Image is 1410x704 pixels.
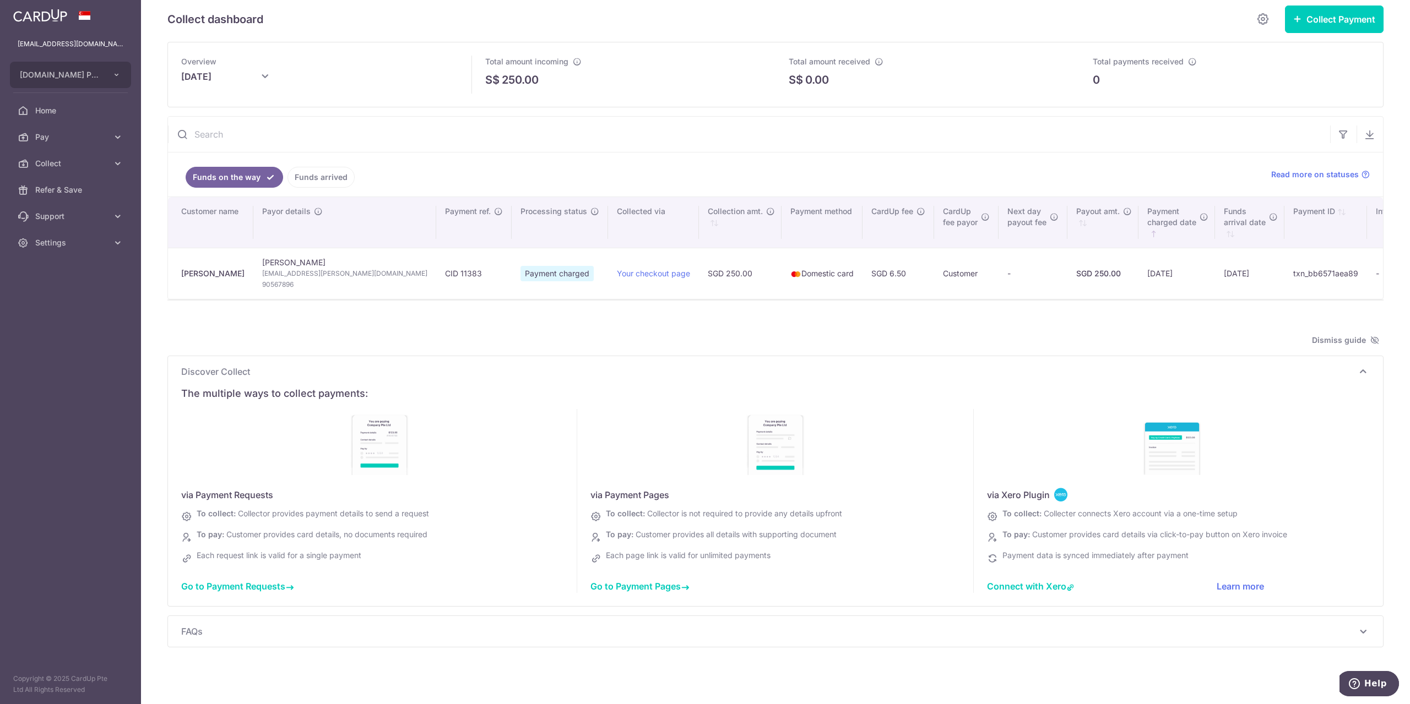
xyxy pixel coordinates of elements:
[262,206,311,217] span: Payor details
[1284,197,1367,248] th: Payment ID: activate to sort column ascending
[1002,550,1189,560] span: Payment data is synced immediately after payment
[790,269,801,280] img: mastercard-sm-87a3fd1e0bddd137fecb07648320f44c262e2538e7db6024463105ddbc961eb2.png
[1312,334,1379,347] span: Dismiss guide
[520,266,594,281] span: Payment charged
[1032,530,1287,539] span: Customer provides card details via click-to-pay button on Xero invoice
[590,581,690,592] a: Go to Payment Pages
[1093,72,1100,88] p: 0
[186,167,283,188] a: Funds on the way
[1093,57,1184,66] span: Total payments received
[636,530,837,539] span: Customer provides all details with supporting document
[35,105,108,116] span: Home
[863,197,934,248] th: CardUp fee
[606,530,633,539] span: To pay:
[35,211,108,222] span: Support
[436,248,512,299] td: CID 11383
[1007,206,1046,228] span: Next day payout fee
[253,197,436,248] th: Payor details
[35,132,108,143] span: Pay
[18,39,123,50] p: [EMAIL_ADDRESS][DOMAIN_NAME]
[35,237,108,248] span: Settings
[485,57,568,66] span: Total amount incoming
[197,550,361,560] span: Each request link is valid for a single payment
[1054,488,1067,501] img: <span class="translation_missing" title="translation missing: en.collect_dashboard.discover.cards...
[1271,169,1359,180] span: Read more on statuses
[238,509,429,518] span: Collector provides payment details to send a request
[1067,197,1138,248] th: Payout amt. : activate to sort column ascending
[181,488,577,501] div: via Payment Requests
[789,57,870,66] span: Total amount received
[1002,509,1042,518] span: To collect:
[445,206,491,217] span: Payment ref.
[181,268,245,279] div: [PERSON_NAME]
[742,409,808,475] img: discover-payment-pages-940d318898c69d434d935dddd9c2ffb4de86cb20fe041a80db9227a4a91428ac.jpg
[346,409,412,475] img: discover-payment-requests-886a7fde0c649710a92187107502557eb2ad8374a8eb2e525e76f9e186b9ffba.jpg
[181,581,294,592] a: Go to Payment Requests
[606,550,771,560] span: Each page link is valid for unlimited payments
[25,8,47,18] span: Help
[617,269,690,278] a: Your checkout page
[608,197,699,248] th: Collected via
[1147,206,1196,228] span: Payment charged date
[805,72,829,88] p: 0.00
[167,10,263,28] h5: Collect dashboard
[197,509,236,518] span: To collect:
[987,488,1370,501] div: via Xero Plugin
[1138,197,1215,248] th: Paymentcharged date : activate to sort column ascending
[1215,248,1284,299] td: [DATE]
[181,365,1357,378] span: Discover Collect
[1044,509,1238,518] span: Collecter connects Xero account via a one-time setup
[590,488,973,501] div: via Payment Pages
[181,365,1370,378] p: Discover Collect
[13,9,67,22] img: CardUp
[197,530,224,539] span: To pay:
[181,625,1370,638] p: FAQs
[20,69,101,80] span: [DOMAIN_NAME] PTE. LTD.
[871,206,913,217] span: CardUp fee
[999,197,1067,248] th: Next daypayout fee
[606,509,645,518] span: To collect:
[520,206,587,217] span: Processing status
[1002,530,1030,539] span: To pay:
[863,248,934,299] td: SGD 6.50
[999,248,1067,299] td: -
[708,206,763,217] span: Collection amt.
[934,197,999,248] th: CardUpfee payor
[1138,409,1205,475] img: discover-xero-sg-b5e0f4a20565c41d343697c4b648558ec96bb2b1b9ca64f21e4d1c2465932dfb.jpg
[699,197,782,248] th: Collection amt. : activate to sort column ascending
[226,530,427,539] span: Customer provides card details, no documents required
[181,387,1370,400] div: The multiple ways to collect payments:
[987,581,1075,592] a: Connect with Xero
[181,57,216,66] span: Overview
[1215,197,1284,248] th: Fundsarrival date : activate to sort column ascending
[1224,206,1266,228] span: Funds arrival date
[1076,268,1130,279] div: SGD 250.00
[288,167,355,188] a: Funds arrived
[1339,671,1399,698] iframe: Opens a widget where you can find more information
[1285,6,1384,33] button: Collect Payment
[262,279,427,290] span: 90567896
[1271,169,1370,180] a: Read more on statuses
[1284,248,1367,299] td: txn_bb6571aea89
[699,248,782,299] td: SGD 250.00
[181,383,1370,597] div: Discover Collect
[934,248,999,299] td: Customer
[789,72,803,88] span: S$
[35,158,108,169] span: Collect
[1076,206,1120,217] span: Payout amt.
[782,248,863,299] td: Domestic card
[181,625,1357,638] span: FAQs
[502,72,539,88] p: 250.00
[35,184,108,195] span: Refer & Save
[168,117,1330,152] input: Search
[262,268,427,279] span: [EMAIL_ADDRESS][PERSON_NAME][DOMAIN_NAME]
[168,197,253,248] th: Customer name
[10,62,131,88] button: [DOMAIN_NAME] PTE. LTD.
[1217,581,1264,592] a: Learn more
[485,72,500,88] span: S$
[647,509,842,518] span: Collector is not required to provide any details upfront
